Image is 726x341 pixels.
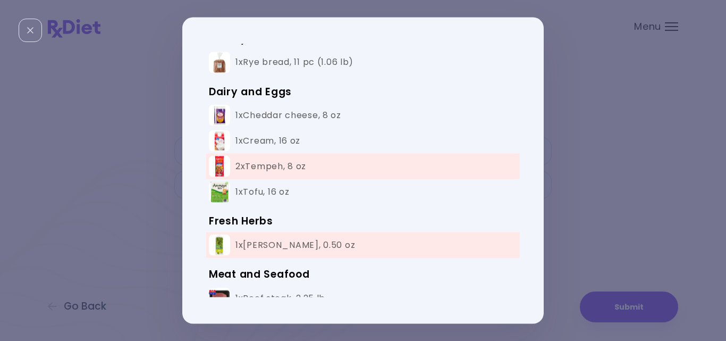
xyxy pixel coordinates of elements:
[235,293,325,304] div: 1x Beef steak , 2.25 lb
[209,266,517,283] h3: Meat and Seafood
[235,136,300,147] div: 1x Cream , 16 oz
[235,110,341,121] div: 1x Cheddar cheese , 8 oz
[209,83,517,100] h3: Dairy and Eggs
[235,57,353,68] div: 1x Rye bread , 11 pc (1.06 lb)
[19,19,42,42] div: Close
[235,161,306,172] div: 2x Tempeh , 8 oz
[235,187,289,198] div: 1x Tofu , 16 oz
[209,213,517,230] h3: Fresh Herbs
[209,30,517,47] h3: Bakery and Bread
[235,239,355,251] div: 1x [PERSON_NAME] , 0.50 oz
